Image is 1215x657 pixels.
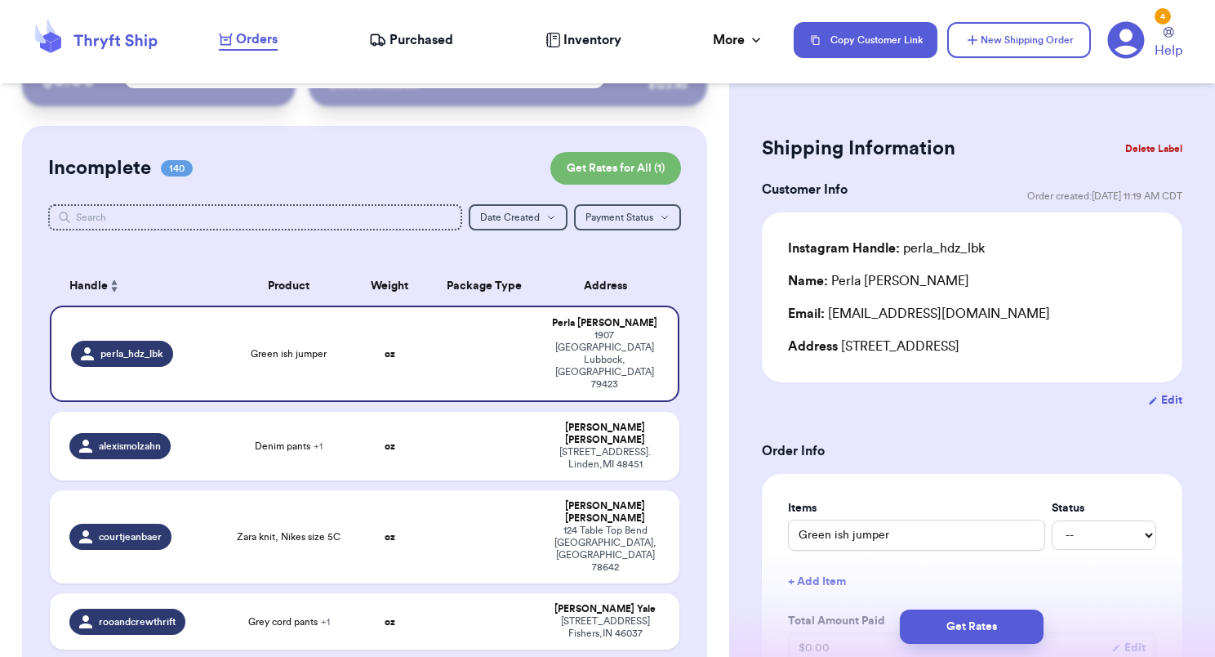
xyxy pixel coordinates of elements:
th: Package Type [428,266,541,306]
strong: oz [385,532,395,542]
span: perla_hdz_lbk [100,347,163,360]
span: Inventory [563,30,621,50]
a: Purchased [369,30,453,50]
button: Edit [1148,392,1182,409]
input: Search [48,204,462,230]
button: Delete Label [1119,131,1189,167]
span: Zara knit, Nikes size 5C [237,530,340,543]
span: Help [1155,41,1182,60]
span: Date Created [480,212,540,222]
button: + Add Item [781,564,1163,600]
span: Denim pants [255,440,323,453]
span: Orders [236,29,278,49]
div: [EMAIL_ADDRESS][DOMAIN_NAME] [788,304,1156,324]
div: Perla [PERSON_NAME] [788,271,969,291]
div: More [713,30,764,50]
a: 4 [1107,21,1145,59]
div: [PERSON_NAME] Yale [550,603,660,615]
div: $ 123.45 [648,77,688,93]
button: Payment Status [574,204,681,230]
button: Date Created [469,204,567,230]
span: Email: [788,307,825,320]
span: Instagram Handle: [788,242,900,255]
a: Inventory [545,30,621,50]
a: Help [1155,27,1182,60]
button: Get Rates [900,610,1044,644]
th: Product [226,266,352,306]
span: alexismolzahn [99,440,161,453]
div: 124 Table Top Bend [GEOGRAPHIC_DATA] , [GEOGRAPHIC_DATA] 78642 [550,525,660,574]
span: Name: [788,275,828,288]
strong: oz [385,441,395,451]
strong: oz [385,617,395,627]
span: Handle [69,278,108,295]
button: New Shipping Order [947,22,1091,58]
span: Address [788,340,838,353]
h2: Incomplete [48,155,151,181]
div: [PERSON_NAME] [PERSON_NAME] [550,422,660,446]
span: 140 [161,160,193,177]
div: Perla [PERSON_NAME] [550,317,658,329]
span: courtjeanbaer [99,530,162,543]
th: Weight [352,266,428,306]
div: 4 [1155,8,1171,25]
button: Copy Customer Link [794,22,937,58]
div: [PERSON_NAME] [PERSON_NAME] [550,500,660,525]
div: perla_hdz_lbk [788,239,985,258]
h2: Shipping Information [762,136,955,162]
span: + 1 [321,617,330,627]
th: Address [541,266,679,306]
label: Items [788,500,1045,516]
span: rooandcrewthrift [99,615,176,628]
span: Green ish jumper [251,347,327,360]
a: Orders [219,29,278,51]
h3: Order Info [762,441,1182,461]
div: [STREET_ADDRESS] [788,337,1156,356]
div: [STREET_ADDRESS]. Linden , MI 48451 [550,446,660,471]
span: Grey cord pants [248,615,330,628]
div: 1907 [GEOGRAPHIC_DATA] Lubbock , [GEOGRAPHIC_DATA] 79423 [550,329,658,391]
span: + 1 [314,441,323,451]
span: Purchased [389,30,453,50]
button: Get Rates for All (1) [550,152,681,185]
span: Order created: [DATE] 11:19 AM CDT [1027,190,1182,203]
span: Payment Status [585,212,653,222]
div: [STREET_ADDRESS] Fishers , IN 46037 [550,615,660,640]
button: Sort ascending [108,276,121,296]
h3: Customer Info [762,180,848,199]
strong: oz [385,349,395,359]
label: Status [1052,500,1156,516]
